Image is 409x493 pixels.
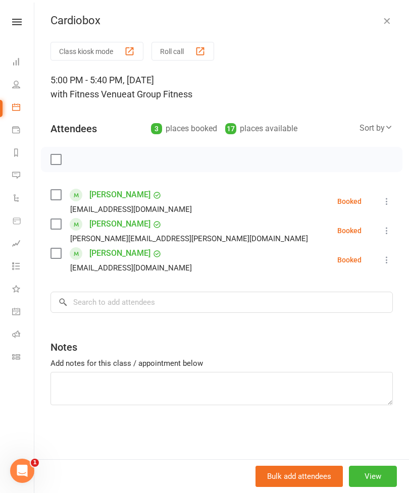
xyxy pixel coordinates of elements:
[50,89,127,99] span: with Fitness Venue
[127,89,192,99] span: at Group Fitness
[50,340,77,354] div: Notes
[50,357,393,369] div: Add notes for this class / appointment below
[50,42,143,61] button: Class kiosk mode
[151,122,217,136] div: places booked
[12,142,35,165] a: Reports
[12,233,35,256] a: Assessments
[50,73,393,101] div: 5:00 PM - 5:40 PM, [DATE]
[12,279,35,301] a: What's New
[12,347,35,369] a: Class kiosk mode
[12,301,35,324] a: General attendance kiosk mode
[50,292,393,313] input: Search to add attendees
[225,123,236,134] div: 17
[337,256,362,263] div: Booked
[225,122,297,136] div: places available
[34,14,409,27] div: Cardiobox
[50,122,97,136] div: Attendees
[31,459,39,467] span: 1
[12,51,35,74] a: Dashboard
[89,216,150,232] a: [PERSON_NAME]
[89,245,150,261] a: [PERSON_NAME]
[12,324,35,347] a: Roll call kiosk mode
[12,74,35,97] a: People
[337,198,362,205] div: Booked
[349,466,397,487] button: View
[70,261,192,275] div: [EMAIL_ADDRESS][DOMAIN_NAME]
[70,232,308,245] div: [PERSON_NAME][EMAIL_ADDRESS][PERSON_NAME][DOMAIN_NAME]
[10,459,34,483] iframe: Intercom live chat
[89,187,150,203] a: [PERSON_NAME]
[12,120,35,142] a: Payments
[360,122,393,135] div: Sort by
[12,210,35,233] a: Product Sales
[151,42,214,61] button: Roll call
[70,203,192,216] div: [EMAIL_ADDRESS][DOMAIN_NAME]
[337,227,362,234] div: Booked
[151,123,162,134] div: 3
[255,466,343,487] button: Bulk add attendees
[12,97,35,120] a: Calendar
